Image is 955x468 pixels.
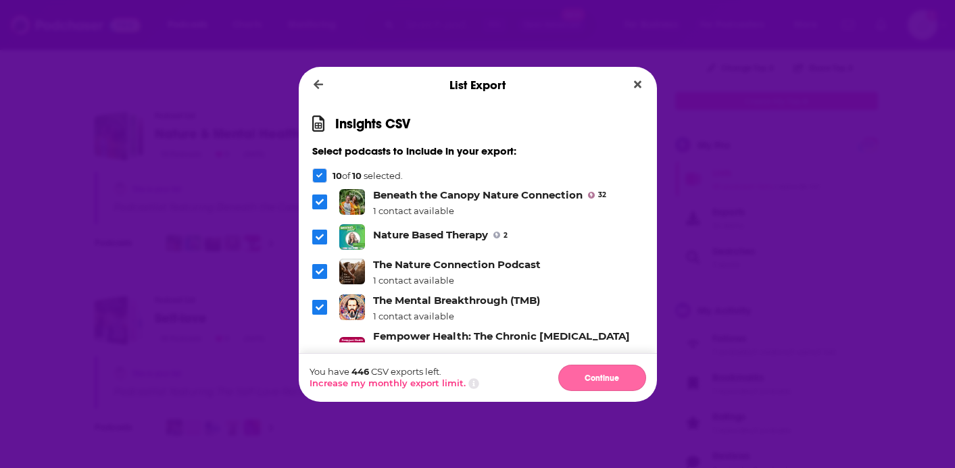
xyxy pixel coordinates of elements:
[310,366,479,377] p: You have CSV exports left.
[373,188,583,201] a: Beneath the Canopy Nature Connection
[373,330,630,355] a: Fempower Health: The Chronic Pelvic Pain Channel
[373,294,540,307] a: The Mental Breakthrough (TMB)
[373,205,606,216] div: 1 contact available
[333,170,342,181] span: 10
[351,366,369,377] span: 446
[373,228,488,241] a: Nature Based Therapy
[373,311,540,321] div: 1 contact available
[558,365,646,391] button: Continue
[339,259,365,284] img: The Nature Connection Podcast
[339,337,365,363] img: Fempower Health: The Chronic Pelvic Pain Channel
[339,189,365,215] img: Beneath the Canopy Nature Connection
[629,76,647,93] button: Close
[504,233,508,238] span: 2
[339,224,365,250] img: Nature Based Therapy
[339,294,365,320] img: The Mental Breakthrough (TMB)
[299,67,657,103] div: List Export
[335,115,410,132] h1: Insights CSV
[588,192,606,199] a: 32
[310,378,466,388] button: Increase my monthly export limit.
[333,170,403,181] p: of selected.
[312,145,643,157] h3: Select podcasts to include in your export:
[373,258,541,271] a: The Nature Connection Podcast
[352,170,362,181] span: 10
[598,192,606,198] span: 32
[493,232,508,238] a: 2
[373,275,541,286] div: 1 contact available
